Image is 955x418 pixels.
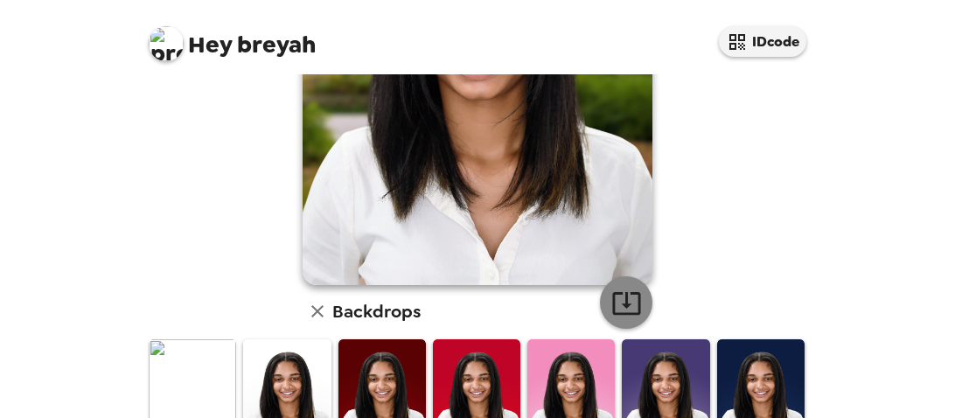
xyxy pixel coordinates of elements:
img: profile pic [149,26,184,61]
span: breyah [149,17,316,57]
h6: Backdrops [332,297,421,325]
button: IDcode [719,26,806,57]
span: Hey [188,29,232,60]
